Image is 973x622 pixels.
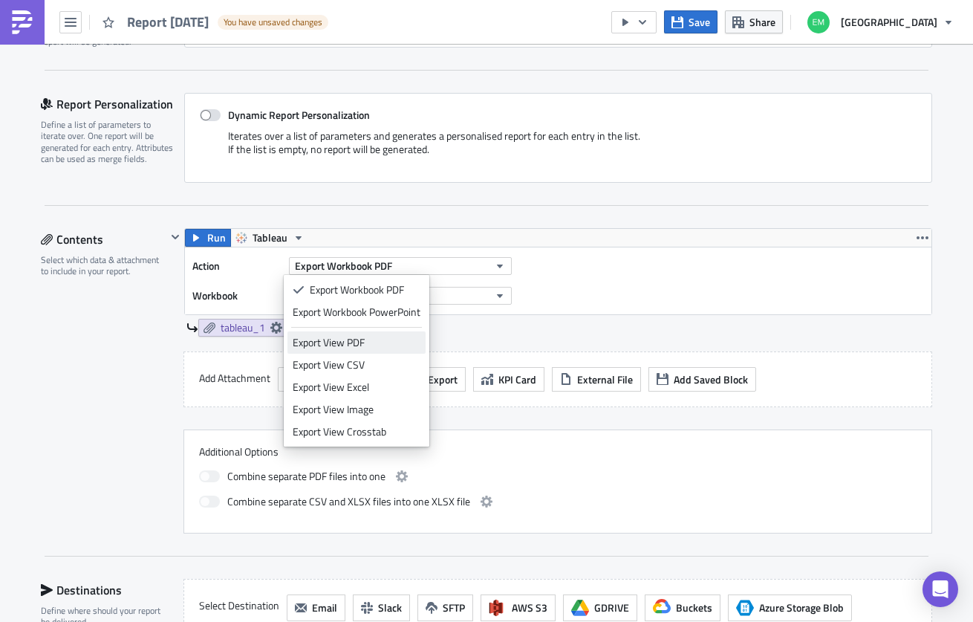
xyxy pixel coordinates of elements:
span: Combine separate CSV and XLSX files into one XLSX file [227,493,470,511]
div: Destinations [41,579,166,601]
button: GDRIVE [563,595,637,621]
button: Hide content [166,228,184,246]
span: Tableau [253,229,287,247]
button: Export Workbook PDF [289,257,512,275]
button: Azure Storage BlobAzure Storage Blob [728,595,852,621]
button: Email [287,595,345,621]
span: Share [749,14,775,30]
label: Add Attachment [199,367,270,389]
span: External File [577,372,633,387]
img: PushMetrics [10,10,34,34]
span: Save [689,14,710,30]
div: Optionally, perform a condition check before generating and sending a report. Only if true, the r... [41,1,175,48]
span: tableau_1 [221,321,265,334]
div: Export View Crosstab [293,424,420,439]
a: tableau_1 [198,319,287,337]
button: External File [552,367,641,392]
span: AWS S3 [512,600,547,615]
label: Additional Options [199,445,917,459]
div: Report Personalization [41,93,184,115]
button: [GEOGRAPHIC_DATA] [798,6,962,39]
span: GDRIVE [594,600,629,615]
span: Buckets [676,600,712,615]
span: SFTP [443,600,465,615]
div: Iterates over a list of parameters and generates a personalised report for each entry in the list... [200,129,917,167]
button: Add Saved Block [648,367,756,392]
span: Azure Storage Blob [759,600,844,615]
label: Select Destination [199,595,279,617]
span: Azure Storage Blob [736,599,754,617]
button: SQL Query [278,367,358,392]
button: SFTP [417,595,473,621]
button: Run [185,229,231,247]
span: KPI Card [498,372,536,387]
button: Tableau [230,229,310,247]
span: Slack [378,600,402,615]
div: Define a list of parameters to iterate over. One report will be generated for each entry. Attribu... [41,119,175,165]
label: Action [192,255,282,277]
div: Export Workbook PowerPoint [293,305,420,320]
strong: Dynamic Report Personalization [228,107,370,123]
button: AWS S3 [481,595,556,621]
div: Export Workbook PDF [310,282,420,297]
button: Share [725,10,783,33]
div: Export View CSV [293,357,420,372]
div: Export View Image [293,402,420,417]
span: Export Workbook PDF [295,258,392,273]
span: You have unsaved changes [224,16,322,28]
div: Export View Excel [293,380,420,395]
img: Avatar [806,10,831,35]
button: Buckets [645,595,720,621]
button: Save [664,10,717,33]
div: Contents [41,228,166,250]
span: Report [DATE] [127,13,210,30]
label: Workbook [192,285,282,307]
span: Email [312,600,337,615]
span: Combine separate PDF files into one [227,467,385,485]
div: Export View PDF [293,335,420,350]
div: Open Intercom Messenger [922,571,958,607]
div: Select which data & attachment to include in your report. [41,254,166,277]
span: Run [207,229,226,247]
button: KPI Card [473,367,544,392]
span: Add Saved Block [674,372,748,387]
button: Slack [353,595,410,621]
span: [GEOGRAPHIC_DATA] [841,14,937,30]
